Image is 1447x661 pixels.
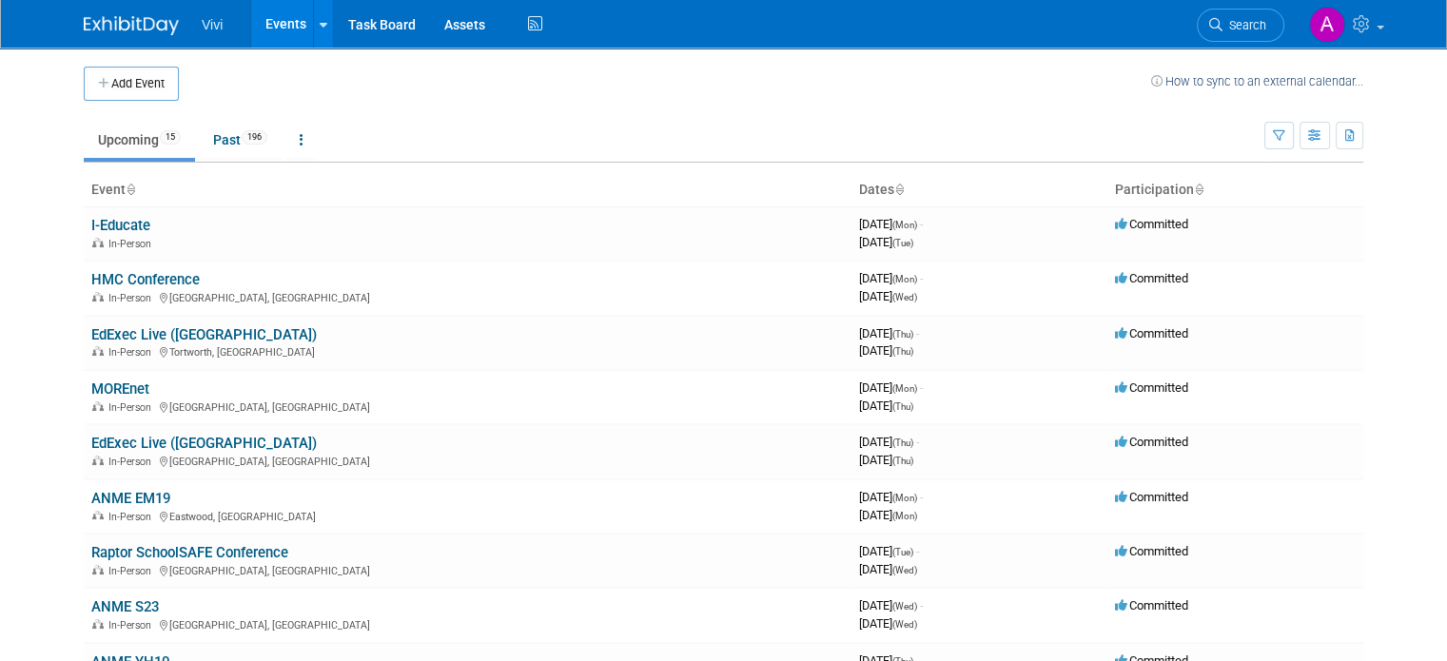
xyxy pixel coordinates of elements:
[916,435,919,449] span: -
[91,544,288,561] a: Raptor SchoolSAFE Conference
[91,380,149,398] a: MOREnet
[892,456,913,466] span: (Thu)
[920,271,923,285] span: -
[920,217,923,231] span: -
[920,598,923,612] span: -
[892,511,917,521] span: (Mon)
[108,619,157,632] span: In-Person
[1115,326,1188,340] span: Committed
[892,565,917,575] span: (Wed)
[859,453,913,467] span: [DATE]
[892,619,917,630] span: (Wed)
[199,122,282,158] a: Past196
[892,329,913,340] span: (Thu)
[920,490,923,504] span: -
[894,182,904,197] a: Sort by Start Date
[91,508,844,523] div: Eastwood, [GEOGRAPHIC_DATA]
[1115,271,1188,285] span: Committed
[92,401,104,411] img: In-Person Event
[91,217,150,234] a: I-Educate
[202,17,223,32] span: Vivi
[892,238,913,248] span: (Tue)
[859,598,923,612] span: [DATE]
[91,271,200,288] a: HMC Conference
[92,565,104,574] img: In-Person Event
[859,235,913,249] span: [DATE]
[92,456,104,465] img: In-Person Event
[851,174,1107,206] th: Dates
[92,511,104,520] img: In-Person Event
[91,289,844,304] div: [GEOGRAPHIC_DATA], [GEOGRAPHIC_DATA]
[859,399,913,413] span: [DATE]
[1194,182,1203,197] a: Sort by Participation Type
[84,174,851,206] th: Event
[1115,598,1188,612] span: Committed
[1222,18,1266,32] span: Search
[916,544,919,558] span: -
[1151,74,1363,88] a: How to sync to an external calendar...
[859,435,919,449] span: [DATE]
[859,508,917,522] span: [DATE]
[859,380,923,395] span: [DATE]
[108,401,157,414] span: In-Person
[859,271,923,285] span: [DATE]
[84,16,179,35] img: ExhibitDay
[91,562,844,577] div: [GEOGRAPHIC_DATA], [GEOGRAPHIC_DATA]
[859,289,917,303] span: [DATE]
[892,383,917,394] span: (Mon)
[92,619,104,629] img: In-Person Event
[108,292,157,304] span: In-Person
[1115,380,1188,395] span: Committed
[892,346,913,357] span: (Thu)
[1115,490,1188,504] span: Committed
[91,616,844,632] div: [GEOGRAPHIC_DATA], [GEOGRAPHIC_DATA]
[92,238,104,247] img: In-Person Event
[892,437,913,448] span: (Thu)
[892,493,917,503] span: (Mon)
[91,326,317,343] a: EdExec Live ([GEOGRAPHIC_DATA])
[920,380,923,395] span: -
[108,511,157,523] span: In-Person
[126,182,135,197] a: Sort by Event Name
[859,544,919,558] span: [DATE]
[108,238,157,250] span: In-Person
[892,401,913,412] span: (Thu)
[1115,544,1188,558] span: Committed
[242,130,267,145] span: 196
[1197,9,1284,42] a: Search
[91,453,844,468] div: [GEOGRAPHIC_DATA], [GEOGRAPHIC_DATA]
[859,326,919,340] span: [DATE]
[92,346,104,356] img: In-Person Event
[916,326,919,340] span: -
[108,565,157,577] span: In-Person
[859,343,913,358] span: [DATE]
[859,562,917,576] span: [DATE]
[892,274,917,284] span: (Mon)
[892,601,917,612] span: (Wed)
[92,292,104,301] img: In-Person Event
[1309,7,1345,43] img: Amy Barker
[91,435,317,452] a: EdExec Live ([GEOGRAPHIC_DATA])
[1115,217,1188,231] span: Committed
[859,490,923,504] span: [DATE]
[84,67,179,101] button: Add Event
[892,220,917,230] span: (Mon)
[91,490,170,507] a: ANME EM19
[91,598,159,615] a: ANME S23
[892,547,913,557] span: (Tue)
[108,456,157,468] span: In-Person
[859,217,923,231] span: [DATE]
[84,122,195,158] a: Upcoming15
[91,399,844,414] div: [GEOGRAPHIC_DATA], [GEOGRAPHIC_DATA]
[160,130,181,145] span: 15
[91,343,844,359] div: Tortworth, [GEOGRAPHIC_DATA]
[859,616,917,631] span: [DATE]
[108,346,157,359] span: In-Person
[892,292,917,302] span: (Wed)
[1107,174,1363,206] th: Participation
[1115,435,1188,449] span: Committed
